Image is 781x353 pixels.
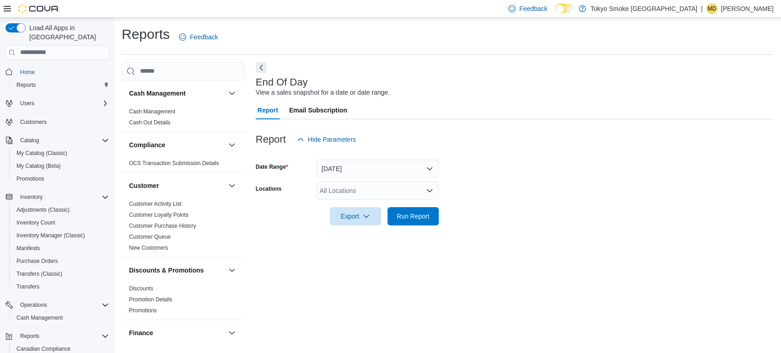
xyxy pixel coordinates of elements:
[258,101,278,119] span: Report
[555,13,555,14] span: Dark Mode
[16,81,36,89] span: Reports
[226,139,237,150] button: Compliance
[16,98,38,109] button: Users
[18,4,59,13] img: Cova
[129,307,157,314] span: Promotions
[175,28,221,46] a: Feedback
[13,80,39,91] a: Reports
[13,230,89,241] a: Inventory Manager (Classic)
[706,3,717,14] div: Matthew Dodgson
[13,243,43,254] a: Manifests
[129,212,189,218] a: Customer Loyalty Points
[20,69,35,76] span: Home
[129,244,168,251] span: New Customers
[122,158,245,172] div: Compliance
[16,283,39,290] span: Transfers
[16,192,46,203] button: Inventory
[129,266,225,275] button: Discounts & Promotions
[2,115,113,128] button: Customers
[226,265,237,276] button: Discounts & Promotions
[129,222,196,230] span: Customer Purchase History
[13,148,109,159] span: My Catalog (Classic)
[129,223,196,229] a: Customer Purchase History
[226,327,237,338] button: Finance
[289,101,347,119] span: Email Subscription
[20,301,47,309] span: Operations
[397,212,430,221] span: Run Report
[129,328,225,337] button: Finance
[256,62,267,73] button: Next
[20,118,47,126] span: Customers
[9,229,113,242] button: Inventory Manager (Classic)
[129,211,189,219] span: Customer Loyalty Points
[16,98,109,109] span: Users
[16,116,109,128] span: Customers
[256,134,286,145] h3: Report
[426,187,433,194] button: Open list of options
[129,296,172,303] a: Promotion Details
[26,23,109,42] span: Load All Apps in [GEOGRAPHIC_DATA]
[16,257,58,265] span: Purchase Orders
[226,88,237,99] button: Cash Management
[16,117,50,128] a: Customers
[316,160,439,178] button: [DATE]
[16,135,109,146] span: Catalog
[2,97,113,110] button: Users
[9,242,113,255] button: Manifests
[591,3,698,14] p: Tokyo Smoke [GEOGRAPHIC_DATA]
[16,135,43,146] button: Catalog
[16,270,62,278] span: Transfers (Classic)
[129,160,219,166] a: OCS Transaction Submission Details
[13,204,109,215] span: Adjustments (Classic)
[129,201,182,207] a: Customer Activity List
[9,79,113,91] button: Reports
[190,32,218,42] span: Feedback
[256,185,282,193] label: Locations
[293,130,360,149] button: Hide Parameters
[13,256,62,267] a: Purchase Orders
[122,198,245,257] div: Customer
[16,150,67,157] span: My Catalog (Classic)
[9,255,113,267] button: Purchase Orders
[2,134,113,147] button: Catalog
[256,77,308,88] h3: End Of Day
[519,4,547,13] span: Feedback
[129,296,172,303] span: Promotion Details
[9,280,113,293] button: Transfers
[256,88,390,97] div: View a sales snapshot for a date or date range.
[13,256,109,267] span: Purchase Orders
[13,160,65,171] a: My Catalog (Beta)
[129,285,153,292] span: Discounts
[330,207,381,225] button: Export
[335,207,376,225] span: Export
[16,345,70,353] span: Canadian Compliance
[308,135,356,144] span: Hide Parameters
[16,219,55,226] span: Inventory Count
[13,148,71,159] a: My Catalog (Classic)
[721,3,774,14] p: [PERSON_NAME]
[16,331,109,342] span: Reports
[13,268,109,279] span: Transfers (Classic)
[129,140,165,150] h3: Compliance
[13,243,109,254] span: Manifests
[129,108,175,115] span: Cash Management
[9,172,113,185] button: Promotions
[16,67,38,78] a: Home
[129,181,225,190] button: Customer
[20,100,34,107] span: Users
[2,299,113,311] button: Operations
[13,160,109,171] span: My Catalog (Beta)
[129,307,157,314] a: Promotions
[13,217,59,228] a: Inventory Count
[13,204,73,215] a: Adjustments (Classic)
[129,328,153,337] h3: Finance
[2,330,113,342] button: Reports
[9,203,113,216] button: Adjustments (Classic)
[9,160,113,172] button: My Catalog (Beta)
[16,300,109,310] span: Operations
[388,207,439,225] button: Run Report
[129,119,171,126] a: Cash Out Details
[16,206,70,214] span: Adjustments (Classic)
[13,230,109,241] span: Inventory Manager (Classic)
